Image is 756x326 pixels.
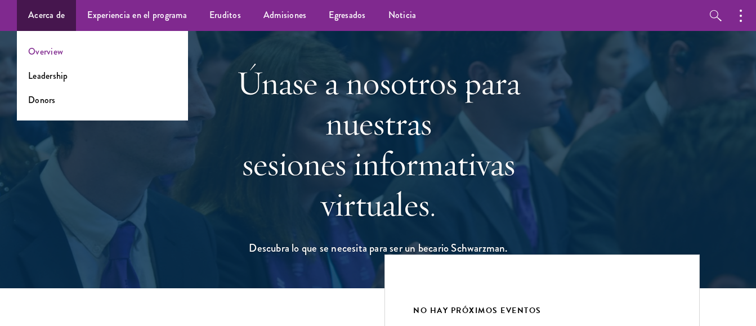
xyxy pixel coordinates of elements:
h1: Únase a nosotros para nuestras sesiones informativas virtuales. [184,62,572,225]
h1: Descubra lo que se necesita para ser un becario Schwarzman. [184,239,572,257]
a: Leadership [28,69,68,82]
a: Overview [28,45,63,58]
div: NO HAY PRÓXIMOS EVENTOS [413,303,671,318]
a: Donors [28,93,56,106]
